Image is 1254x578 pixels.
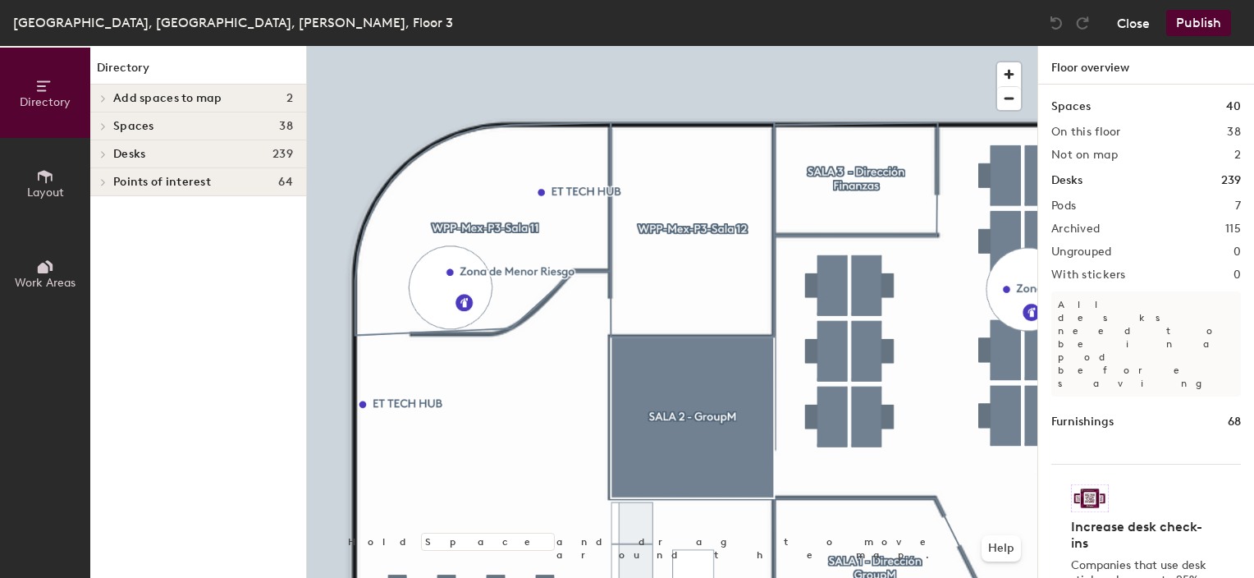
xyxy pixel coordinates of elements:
[1051,291,1241,397] p: All desks need to be in a pod before saving
[27,186,64,200] span: Layout
[982,535,1021,562] button: Help
[113,120,154,133] span: Spaces
[1233,245,1241,259] h2: 0
[1051,413,1114,431] h1: Furnishings
[1051,172,1082,190] h1: Desks
[1051,149,1118,162] h2: Not on map
[1221,172,1241,190] h1: 239
[1038,46,1254,85] h1: Floor overview
[113,148,145,161] span: Desks
[1235,200,1241,213] h2: 7
[13,12,453,33] div: [GEOGRAPHIC_DATA], [GEOGRAPHIC_DATA], [PERSON_NAME], Floor 3
[1071,519,1211,552] h4: Increase desk check-ins
[1225,222,1241,236] h2: 115
[1117,10,1150,36] button: Close
[286,92,293,105] span: 2
[1074,15,1091,31] img: Redo
[1051,268,1126,282] h2: With stickers
[1228,413,1241,431] h1: 68
[279,120,293,133] span: 38
[90,59,306,85] h1: Directory
[113,92,222,105] span: Add spaces to map
[20,95,71,109] span: Directory
[1166,10,1231,36] button: Publish
[1051,222,1100,236] h2: Archived
[1051,126,1121,139] h2: On this floor
[1234,149,1241,162] h2: 2
[1227,126,1241,139] h2: 38
[1051,200,1076,213] h2: Pods
[272,148,293,161] span: 239
[1048,15,1064,31] img: Undo
[1071,484,1109,512] img: Sticker logo
[1051,98,1091,116] h1: Spaces
[15,276,76,290] span: Work Areas
[113,176,211,189] span: Points of interest
[278,176,293,189] span: 64
[1226,98,1241,116] h1: 40
[1233,268,1241,282] h2: 0
[1051,245,1112,259] h2: Ungrouped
